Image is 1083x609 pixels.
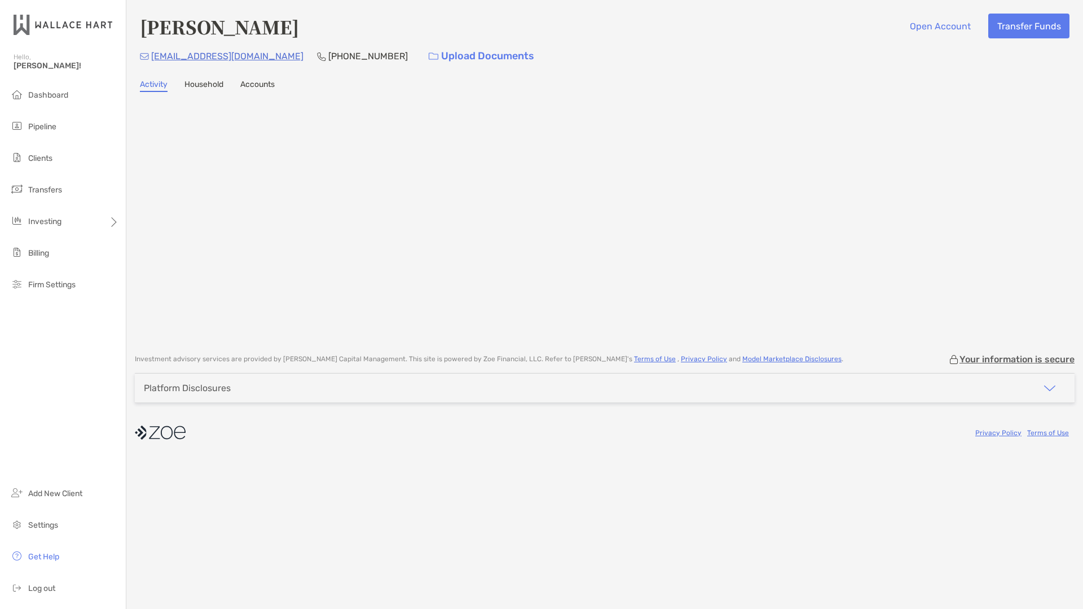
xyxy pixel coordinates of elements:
[1043,382,1056,395] img: icon arrow
[144,383,231,393] div: Platform Disclosures
[10,581,24,594] img: logout icon
[10,119,24,133] img: pipeline icon
[10,246,24,259] img: billing icon
[10,151,24,164] img: clients icon
[317,52,326,61] img: Phone Icon
[28,217,61,226] span: Investing
[28,248,49,258] span: Billing
[240,80,275,92] a: Accounts
[328,49,408,63] p: [PHONE_NUMBER]
[10,87,24,101] img: dashboard icon
[14,61,119,71] span: [PERSON_NAME]!
[28,520,58,530] span: Settings
[681,355,727,363] a: Privacy Policy
[421,44,541,68] a: Upload Documents
[135,355,843,363] p: Investment advisory services are provided by [PERSON_NAME] Capital Management . This site is powe...
[28,90,68,100] span: Dashboard
[151,49,303,63] p: [EMAIL_ADDRESS][DOMAIN_NAME]
[10,518,24,531] img: settings icon
[429,52,438,60] img: button icon
[975,429,1022,437] a: Privacy Policy
[988,14,1069,38] button: Transfer Funds
[28,185,62,195] span: Transfers
[28,584,55,593] span: Log out
[140,80,168,92] a: Activity
[184,80,223,92] a: Household
[140,14,299,40] h4: [PERSON_NAME]
[901,14,979,38] button: Open Account
[959,354,1075,365] p: Your information is secure
[28,489,82,498] span: Add New Client
[140,53,149,60] img: Email Icon
[28,280,76,290] span: Firm Settings
[10,182,24,196] img: transfers icon
[28,154,52,163] span: Clients
[135,420,186,445] img: company logo
[10,549,24,563] img: get-help icon
[10,486,24,500] img: add_new_client icon
[10,277,24,291] img: firm-settings icon
[1027,429,1069,437] a: Terms of Use
[742,355,842,363] a: Model Marketplace Disclosures
[634,355,676,363] a: Terms of Use
[28,122,56,132] span: Pipeline
[10,214,24,227] img: investing icon
[28,552,59,562] span: Get Help
[14,5,112,45] img: Zoe Logo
